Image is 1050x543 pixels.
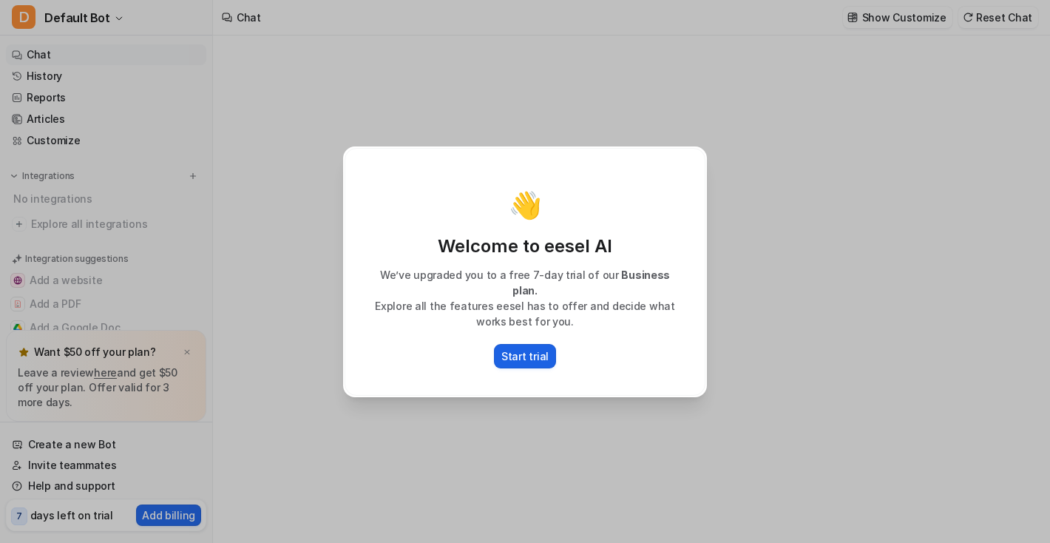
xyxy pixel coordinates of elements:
p: Welcome to eesel AI [360,235,690,258]
p: We’ve upgraded you to a free 7-day trial of our [360,267,690,298]
p: 👋 [509,190,542,220]
button: Start trial [494,344,556,368]
p: Start trial [501,348,549,364]
p: Explore all the features eesel has to offer and decide what works best for you. [360,298,690,329]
